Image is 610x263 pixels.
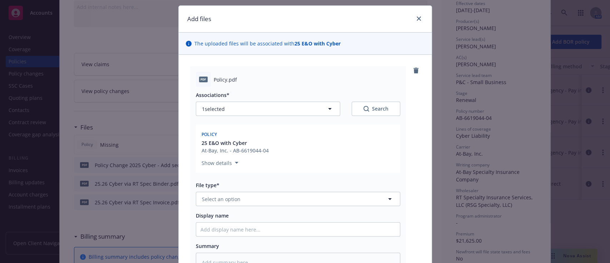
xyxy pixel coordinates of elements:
[202,195,240,203] span: Select an option
[202,147,269,154] div: At-Bay, Inc. - AB-6619044-04
[199,159,241,167] button: Show details
[202,131,217,137] span: Policy
[196,182,219,189] span: File type*
[202,139,269,147] button: 25 E&O with Cyber
[196,212,229,219] span: Display name
[202,139,247,147] span: 25 E&O with Cyber
[196,192,400,206] button: Select an option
